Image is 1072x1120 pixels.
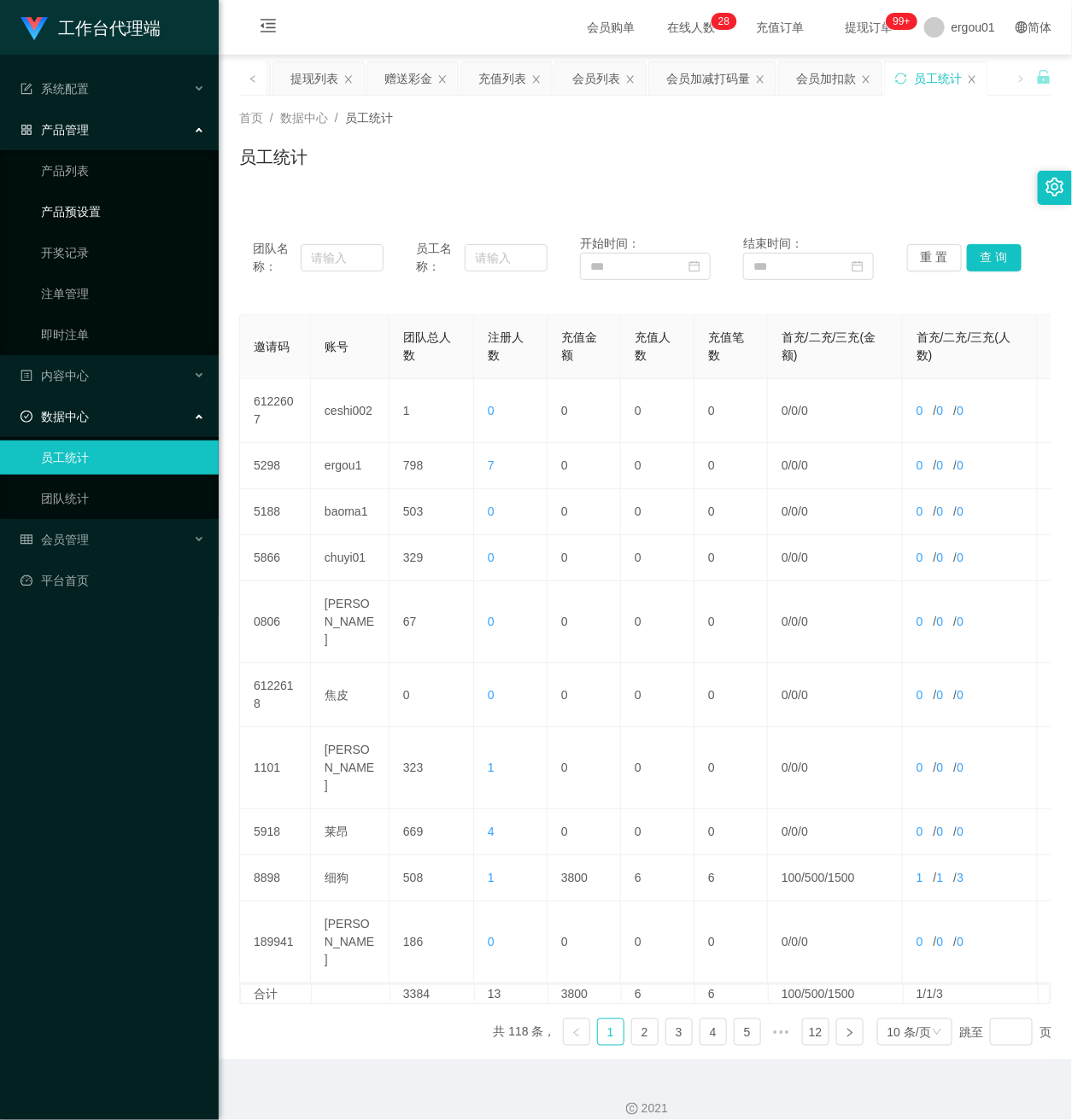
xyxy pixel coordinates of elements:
span: 在线人数 [659,21,724,33]
td: 798 [390,443,474,489]
td: 6 [694,855,768,901]
a: 1 [598,1019,624,1045]
td: / / [903,809,1038,855]
td: 100/500/1500 [769,985,904,1003]
span: 0 [917,615,923,628]
td: / / [768,663,903,727]
a: 5 [735,1019,760,1045]
td: / / [903,535,1038,581]
span: 0 [937,825,944,838]
td: 189941 [240,901,311,983]
p: 2 [718,13,724,30]
span: 0 [792,761,799,774]
span: 100 [782,871,801,884]
button: 重 置 [907,244,962,271]
td: 6122607 [240,379,311,443]
span: 首充/二充/三充(人数) [917,330,1010,362]
span: 0 [488,404,495,417]
span: 0 [937,505,944,518]
td: 13 [475,985,548,1003]
img: logo.9652507e.png [21,17,48,41]
a: 产品列表 [41,154,205,188]
td: 0 [621,663,694,727]
td: 0 [548,809,621,855]
li: 1 [597,1018,624,1046]
td: 0 [694,901,768,983]
span: 0 [801,761,808,774]
span: 0 [792,615,799,628]
span: 0 [917,825,923,838]
td: [PERSON_NAME] [311,727,390,809]
span: 0 [782,761,788,774]
td: 0806 [240,581,311,663]
td: 3800 [548,985,622,1003]
i: 图标: appstore-o [21,124,32,136]
td: [PERSON_NAME] [311,581,390,663]
i: 图标: right [845,1028,855,1038]
span: 邀请码 [254,340,290,353]
td: 5188 [240,489,311,535]
i: 图标: close [343,74,354,85]
span: 0 [917,935,923,948]
span: 0 [937,404,944,417]
td: 0 [694,727,768,809]
td: chuyi01 [311,535,390,581]
a: 图标: dashboard平台首页 [21,563,205,598]
span: 7 [488,458,495,472]
td: / / [903,901,1038,983]
span: 0 [801,458,808,472]
li: 5 [734,1018,761,1046]
li: 4 [700,1018,727,1046]
i: 图标: left [571,1028,582,1038]
td: 0 [694,581,768,663]
span: 0 [488,551,495,564]
td: 0 [694,489,768,535]
div: 10 条/页 [887,1019,931,1045]
div: 会员加减打码量 [666,62,750,95]
li: 3 [665,1018,693,1046]
span: 内容中心 [21,369,89,382]
span: 0 [801,688,808,702]
td: 0 [621,379,694,443]
span: 0 [488,935,495,948]
td: / / [903,663,1038,727]
span: 0 [792,935,799,948]
span: 0 [957,615,964,628]
i: 图标: table [21,534,32,545]
a: 3 [666,1019,692,1045]
td: 1/1/3 [904,985,1039,1003]
span: 数据中心 [280,111,328,125]
span: 1 [488,871,495,884]
span: 0 [937,551,944,564]
a: 4 [700,1019,726,1045]
span: 0 [801,404,808,417]
td: 5918 [240,809,311,855]
td: 莱昂 [311,809,390,855]
span: 首充/二充/三充(金额) [782,330,876,362]
td: 0 [694,443,768,489]
span: 0 [782,551,788,564]
span: 0 [801,825,808,838]
td: 6 [695,985,769,1003]
span: 1 [937,871,944,884]
i: 图标: unlock [1036,69,1051,85]
span: 充值笔数 [708,330,744,362]
td: 3384 [390,985,475,1003]
div: 会员列表 [572,62,620,95]
td: 0 [621,809,694,855]
i: 图标: close [861,74,871,85]
td: / / [768,535,903,581]
div: 提现列表 [290,62,338,95]
span: 0 [937,458,944,472]
span: 1500 [829,871,855,884]
div: 赠送彩金 [384,62,432,95]
td: 0 [621,443,694,489]
i: 图标: calendar [852,260,864,272]
a: 即时注单 [41,318,205,352]
li: 共 118 条， [494,1018,556,1046]
a: 注单管理 [41,277,205,311]
span: 0 [917,458,923,472]
span: 0 [782,458,788,472]
span: 0 [782,505,788,518]
i: 图标: setting [1046,178,1064,196]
